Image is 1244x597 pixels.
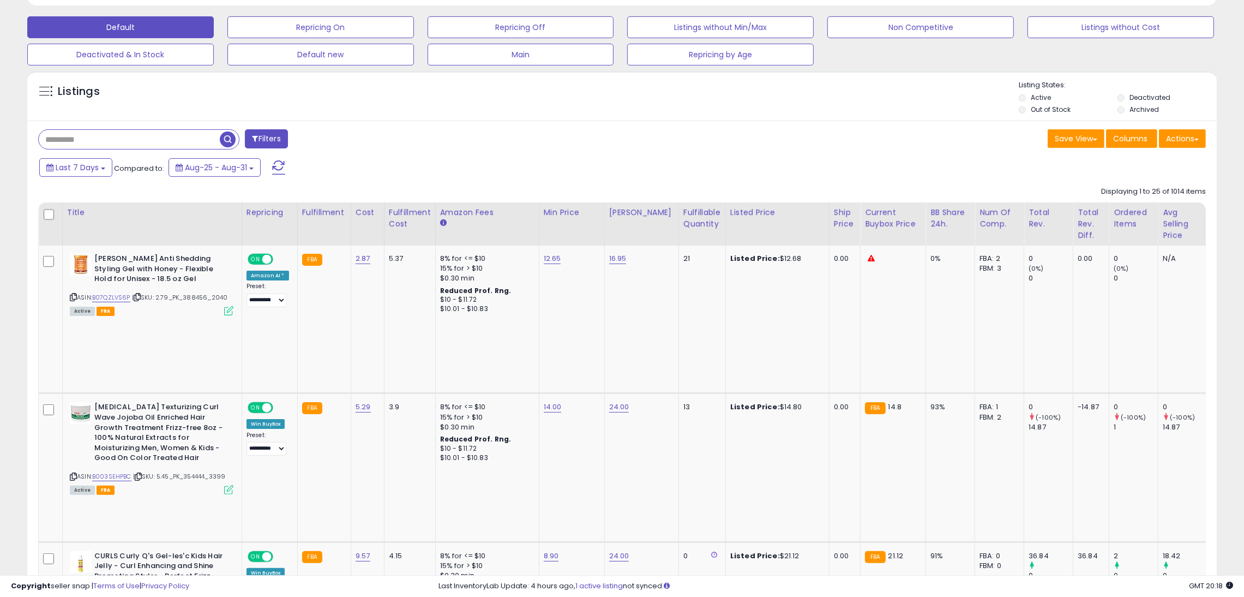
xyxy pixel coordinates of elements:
[27,16,214,38] button: Default
[544,207,600,218] div: Min Price
[1048,129,1104,148] button: Save View
[70,254,92,276] img: 41Flu6tV8sL._SL40_.jpg
[133,472,225,481] span: | SKU: 5.45_PK_354444_3399
[865,207,921,230] div: Current Buybox Price
[730,254,821,264] div: $12.68
[440,254,531,264] div: 8% for <= $10
[70,551,92,573] img: 317nEAzMIiL._SL40_.jpg
[247,283,289,307] div: Preset:
[827,16,1014,38] button: Non Competitive
[1029,207,1068,230] div: Total Rev.
[1163,254,1199,264] div: N/A
[544,253,561,264] a: 12.65
[1078,254,1101,264] div: 0.00
[27,44,214,65] button: Deactivated & In Stock
[930,402,966,412] div: 93%
[302,207,346,218] div: Fulfillment
[1129,105,1159,114] label: Archived
[930,207,970,230] div: BB Share 24h.
[1159,129,1206,148] button: Actions
[227,16,414,38] button: Repricing On
[440,561,531,571] div: 15% for > $10
[979,551,1015,561] div: FBA: 0
[92,293,130,302] a: B07QZLVS6P
[1114,207,1153,230] div: Ordered Items
[440,402,531,412] div: 8% for <= $10
[70,486,95,495] span: All listings currently available for purchase on Amazon
[185,162,247,173] span: Aug-25 - Aug-31
[1170,413,1195,422] small: (-100%)
[302,402,322,414] small: FBA
[440,207,534,218] div: Amazon Fees
[544,402,562,413] a: 14.00
[249,255,262,264] span: ON
[979,561,1015,571] div: FBM: 0
[356,207,380,218] div: Cost
[730,402,780,412] b: Listed Price:
[56,162,99,173] span: Last 7 Days
[1163,551,1207,561] div: 18.42
[247,271,289,280] div: Amazon AI *
[1031,93,1051,102] label: Active
[249,403,262,413] span: ON
[1078,551,1101,561] div: 36.84
[1114,422,1158,432] div: 1
[1113,133,1147,144] span: Columns
[247,419,285,429] div: Win BuyBox
[70,402,233,493] div: ASIN:
[1101,187,1206,197] div: Displaying 1 to 25 of 1014 items
[1029,264,1044,273] small: (0%)
[1029,402,1073,412] div: 0
[834,551,852,561] div: 0.00
[132,293,227,302] span: | SKU: 2.79_PK_388456_2040
[249,552,262,561] span: ON
[389,402,427,412] div: 3.9
[1163,422,1207,432] div: 14.87
[979,413,1015,422] div: FBM: 2
[834,402,852,412] div: 0.00
[979,402,1015,412] div: FBA: 1
[834,207,856,230] div: Ship Price
[1078,402,1101,412] div: -14.87
[39,158,112,177] button: Last 7 Days
[683,207,721,230] div: Fulfillable Quantity
[979,264,1015,273] div: FBM: 3
[438,581,1233,592] div: Last InventoryLab Update: 4 hours ago, not synced.
[609,207,674,218] div: [PERSON_NAME]
[930,551,966,561] div: 91%
[1027,16,1214,38] button: Listings without Cost
[1114,254,1158,264] div: 0
[1189,581,1233,591] span: 2025-09-8 20:18 GMT
[683,551,717,561] div: 0
[544,551,559,562] a: 8.90
[169,158,261,177] button: Aug-25 - Aug-31
[1129,93,1170,102] label: Deactivated
[114,163,164,174] span: Compared to:
[440,413,531,422] div: 15% for > $10
[609,402,629,413] a: 24.00
[94,254,227,287] b: [PERSON_NAME] Anti Shedding Styling Gel with Honey - Flexible Hold for Unisex - 18.5 oz Gel
[272,552,289,561] span: OFF
[888,551,904,561] span: 21.12
[683,402,717,412] div: 13
[627,16,814,38] button: Listings without Min/Max
[609,551,629,562] a: 24.00
[428,44,614,65] button: Main
[834,254,852,264] div: 0.00
[627,44,814,65] button: Repricing by Age
[440,453,531,463] div: $10.01 - $10.83
[440,305,531,314] div: $10.01 - $10.83
[1163,402,1207,412] div: 0
[979,207,1019,230] div: Num of Comp.
[440,286,512,295] b: Reduced Prof. Rng.
[389,551,427,561] div: 4.15
[1163,207,1203,241] div: Avg Selling Price
[11,581,189,592] div: seller snap | |
[70,402,92,424] img: 41EjQBy4aHL._SL40_.jpg
[272,255,289,264] span: OFF
[302,551,322,563] small: FBA
[609,253,627,264] a: 16.95
[440,295,531,305] div: $10 - $11.72
[440,434,512,444] b: Reduced Prof. Rng.
[58,84,100,99] h5: Listings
